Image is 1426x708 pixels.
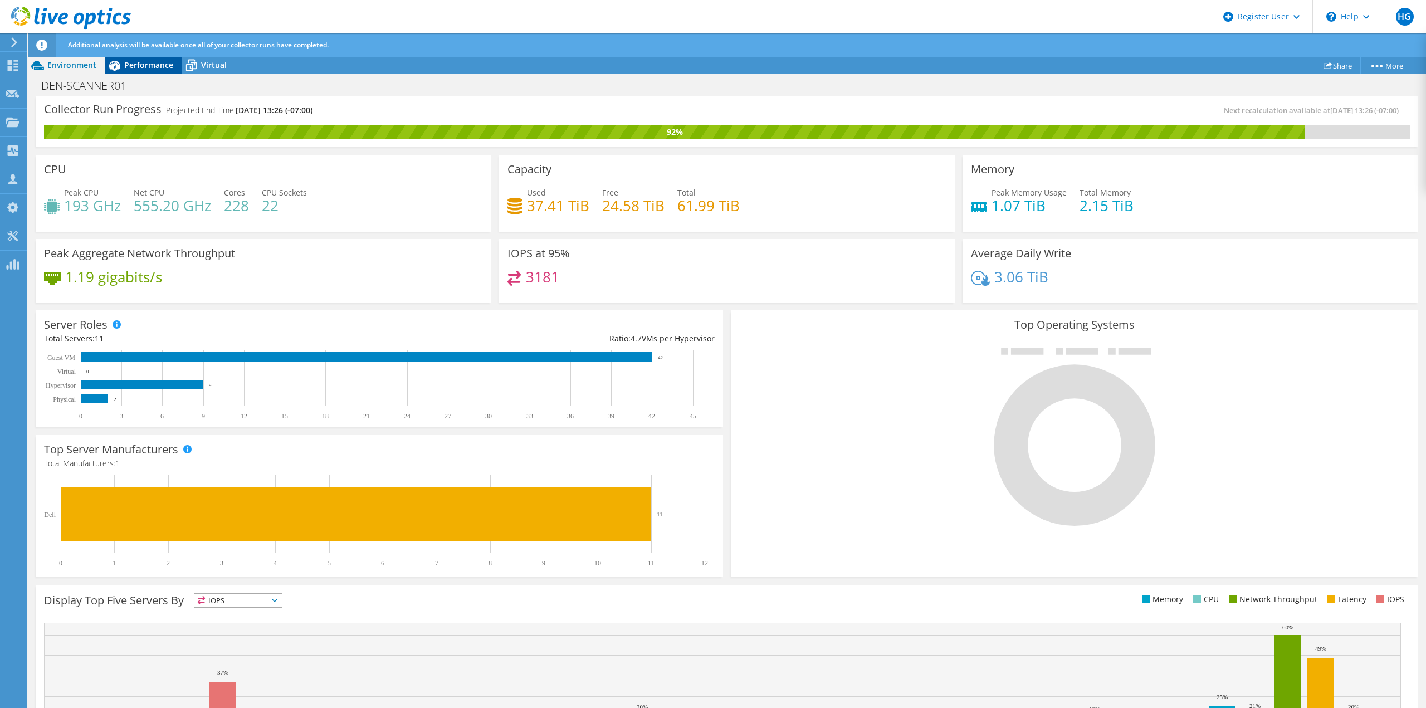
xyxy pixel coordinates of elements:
text: 39 [608,412,614,420]
text: 11 [648,559,655,567]
h4: 1.19 gigabits/s [65,271,162,283]
h3: CPU [44,163,66,175]
text: 60% [1282,624,1293,631]
text: 36 [567,412,574,420]
text: 37% [217,669,228,676]
span: 11 [95,333,104,344]
text: 27 [445,412,451,420]
span: Additional analysis will be available once all of your collector runs have completed. [68,40,329,50]
text: 30 [485,412,492,420]
text: 42 [648,412,655,420]
span: Total Memory [1080,187,1131,198]
h3: IOPS at 95% [507,247,570,260]
text: 45 [690,412,696,420]
text: 11 [657,511,663,517]
span: Environment [47,60,96,70]
text: 6 [381,559,384,567]
span: Cores [224,187,245,198]
text: 33 [526,412,533,420]
h3: Peak Aggregate Network Throughput [44,247,235,260]
span: HG [1396,8,1414,26]
text: 0 [59,559,62,567]
span: Used [527,187,546,198]
h4: 3181 [526,271,559,283]
h4: 3.06 TiB [994,271,1048,283]
text: 9 [202,412,205,420]
text: 3 [220,559,223,567]
text: 4 [274,559,277,567]
span: Peak CPU [64,187,99,198]
svg: \n [1326,12,1336,22]
text: 21 [363,412,370,420]
text: 25% [1217,694,1228,700]
h4: 37.41 TiB [527,199,589,212]
h4: 555.20 GHz [134,199,211,212]
text: 1 [113,559,116,567]
span: Performance [124,60,173,70]
text: Guest VM [47,354,75,362]
text: 9 [209,383,212,388]
a: Share [1315,57,1361,74]
h3: Top Operating Systems [739,319,1410,331]
h4: 1.07 TiB [992,199,1067,212]
text: 2 [167,559,170,567]
h3: Capacity [507,163,551,175]
a: More [1360,57,1412,74]
text: Dell [44,511,56,519]
h4: 24.58 TiB [602,199,665,212]
span: CPU Sockets [262,187,307,198]
text: 15 [281,412,288,420]
span: Next recalculation available at [1224,105,1404,115]
li: Network Throughput [1226,593,1317,606]
h4: Total Manufacturers: [44,457,715,470]
text: 10 [594,559,601,567]
text: 0 [86,369,89,374]
text: 7 [435,559,438,567]
text: 0 [79,412,82,420]
text: 2 [114,397,116,402]
span: Free [602,187,618,198]
h4: 2.15 TiB [1080,199,1134,212]
h3: Average Daily Write [971,247,1071,260]
span: [DATE] 13:26 (-07:00) [1330,105,1399,115]
text: 5 [328,559,331,567]
text: 18 [322,412,329,420]
li: Latency [1325,593,1366,606]
div: Total Servers: [44,333,379,345]
span: Total [677,187,696,198]
span: IOPS [194,594,282,607]
span: Peak Memory Usage [992,187,1067,198]
text: Physical [53,395,76,403]
text: 3 [120,412,123,420]
text: 49% [1315,645,1326,652]
text: 9 [542,559,545,567]
text: 8 [489,559,492,567]
text: Hypervisor [46,382,76,389]
span: Net CPU [134,187,164,198]
text: 42 [658,355,663,360]
h4: 228 [224,199,249,212]
text: 12 [241,412,247,420]
div: Ratio: VMs per Hypervisor [379,333,715,345]
h4: 61.99 TiB [677,199,740,212]
li: CPU [1190,593,1219,606]
text: 24 [404,412,411,420]
li: IOPS [1374,593,1404,606]
span: [DATE] 13:26 (-07:00) [236,105,312,115]
span: 1 [115,458,120,468]
h4: 22 [262,199,307,212]
text: Virtual [57,368,76,375]
div: 92% [44,126,1305,138]
h3: Top Server Manufacturers [44,443,178,456]
h3: Memory [971,163,1014,175]
span: 4.7 [631,333,642,344]
text: 12 [701,559,708,567]
h1: DEN-SCANNER01 [36,80,144,92]
h4: Projected End Time: [166,104,312,116]
span: Virtual [201,60,227,70]
li: Memory [1139,593,1183,606]
text: 6 [160,412,164,420]
h4: 193 GHz [64,199,121,212]
h3: Server Roles [44,319,108,331]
